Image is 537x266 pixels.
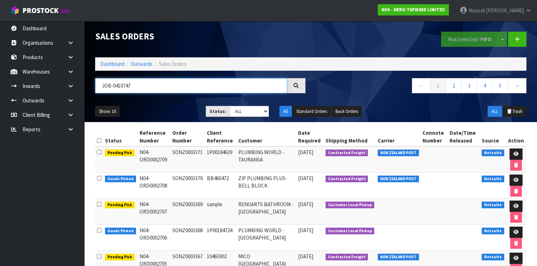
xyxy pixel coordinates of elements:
span: [PERSON_NAME] [486,7,524,14]
td: SONZ0003369 [171,199,205,225]
th: Date/Time Released [448,127,480,146]
td: SONZ0003368 [171,225,205,251]
td: N04-ORD0002708 [138,173,171,199]
th: Reference Number [138,127,171,146]
th: Connote Number [421,127,448,146]
td: sample [205,199,236,225]
td: PLUMBING WORLD - [GEOGRAPHIC_DATA] [236,225,296,251]
th: Carrier [376,127,421,146]
th: Customer [236,127,296,146]
th: Client Reference [205,127,236,146]
button: Pick Selected -FIFO [441,32,498,47]
td: 1P00184724 [205,225,236,251]
span: Pending Pick [105,150,135,157]
span: Netsuite [482,202,504,209]
h1: Sales Orders [95,32,305,41]
span: Sales Orders [159,61,187,67]
a: 3 [461,78,477,93]
th: Shipping Method [324,127,376,146]
span: Pending Pick [105,254,135,261]
td: N04-ORD0002706 [138,225,171,251]
span: Mausali [469,7,485,14]
span: Netsuite [482,150,504,157]
span: Customer Local Pickup [326,228,375,235]
th: Order Number [171,127,205,146]
span: Goods Picked [105,176,136,183]
span: Netsuite [482,228,504,235]
span: NEW ZEALAND POST [378,176,419,183]
a: 2 [446,78,462,93]
td: N04-ORD0002707 [138,199,171,225]
a: 5 [492,78,508,93]
span: [DATE] [298,201,313,208]
img: cube-alt.png [11,6,19,15]
span: [DATE] [298,149,313,156]
th: Source [480,127,506,146]
td: ZIP PLUMBING PLUS- BELL BLOCK [236,173,296,199]
span: [DATE] [298,253,313,260]
td: PLUMBING WORLD - TAURANGA [236,146,296,173]
span: Contracted Freight [326,254,368,261]
span: Netsuite [482,176,504,183]
td: 1P00184639 [205,146,236,173]
span: Contracted Freight [326,176,368,183]
button: Back Orders [332,106,362,117]
a: ← [412,78,431,93]
button: Standard Orders [292,106,331,117]
span: [DATE] [298,227,313,234]
td: BB460472 [205,173,236,199]
th: Date Required [296,127,324,146]
td: SONZ0003370 [171,173,205,199]
a: 1 [430,78,446,93]
td: SONZ0003371 [171,146,205,173]
strong: FIFO [481,36,492,43]
button: ALL [488,106,502,117]
span: ProStock [23,6,58,15]
button: Trash [503,106,526,117]
a: → [508,78,526,93]
span: [DATE] [298,175,313,182]
strong: N04 - NERO TAPWARE LIMITED [382,7,445,13]
button: Show: 10 [95,106,120,117]
th: Action [506,127,526,146]
a: Dashboard [100,61,124,67]
input: Search sales orders [95,78,287,93]
a: Outwards [131,61,153,67]
span: Goods Picked [105,228,136,235]
strong: Status: [210,108,226,114]
button: All [279,106,292,117]
span: NEW ZEALAND POST [378,254,419,261]
a: 4 [477,78,493,93]
nav: Page navigation [316,78,526,95]
span: Contracted Freight [326,150,368,157]
th: Status [103,127,138,146]
td: RENOARTS BATHROOM - [GEOGRAPHIC_DATA] [236,199,296,225]
span: Customer Local Pickup [326,202,375,209]
span: Netsuite [482,254,504,261]
span: Pending Pick [105,202,135,209]
td: N04-ORD0002709 [138,146,171,173]
span: NEW ZEALAND POST [378,150,419,157]
a: N04 - NERO TAPWARE LIMITED [378,4,449,15]
small: WMS [60,8,71,14]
